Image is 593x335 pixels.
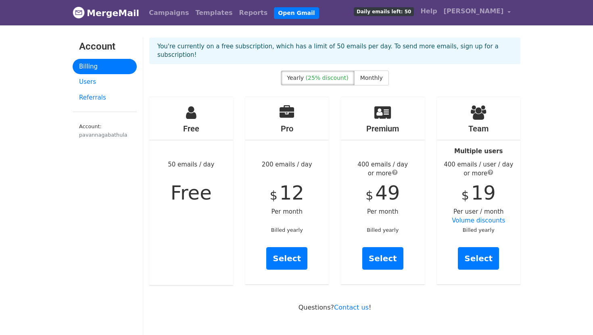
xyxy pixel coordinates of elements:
a: Users [73,74,137,90]
a: Contact us [334,304,369,311]
div: pavannagabathula [79,131,130,139]
span: (25% discount) [306,75,349,81]
strong: Multiple users [454,148,503,155]
span: Yearly [287,75,304,81]
a: Open Gmail [274,7,319,19]
div: Per user / month [437,97,521,284]
a: Billing [73,59,137,75]
span: Daily emails left: 50 [354,7,414,16]
a: Select [266,247,307,270]
div: Per month [341,97,425,284]
h4: Premium [341,124,425,133]
small: Billed yearly [367,227,399,233]
a: Select [362,247,403,270]
img: MergeMail logo [73,6,85,19]
a: Reports [236,5,271,21]
span: 12 [280,181,304,204]
a: MergeMail [73,4,139,21]
a: Templates [192,5,236,21]
p: Questions? ! [149,303,520,312]
p: You're currently on a free subscription, which has a limit of 50 emails per day. To send more ema... [157,42,512,59]
a: Campaigns [146,5,192,21]
a: Select [458,247,499,270]
a: Volume discounts [452,217,505,224]
div: 400 emails / day or more [341,160,425,178]
h4: Pro [245,124,329,133]
span: [PERSON_NAME] [444,6,504,16]
div: 50 emails / day [149,97,233,285]
small: Billed yearly [463,227,495,233]
span: 49 [375,181,400,204]
a: Referrals [73,90,137,106]
div: 200 emails / day Per month [245,97,329,284]
div: 400 emails / user / day or more [437,160,521,178]
a: Daily emails left: 50 [351,3,417,19]
span: $ [461,188,469,202]
h3: Account [79,41,130,52]
a: Help [417,3,440,19]
small: Account: [79,123,130,139]
span: 19 [471,181,496,204]
span: Free [171,181,212,204]
span: $ [270,188,278,202]
span: $ [365,188,373,202]
span: Monthly [360,75,383,81]
h4: Free [149,124,233,133]
h4: Team [437,124,521,133]
a: [PERSON_NAME] [441,3,514,22]
small: Billed yearly [271,227,303,233]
